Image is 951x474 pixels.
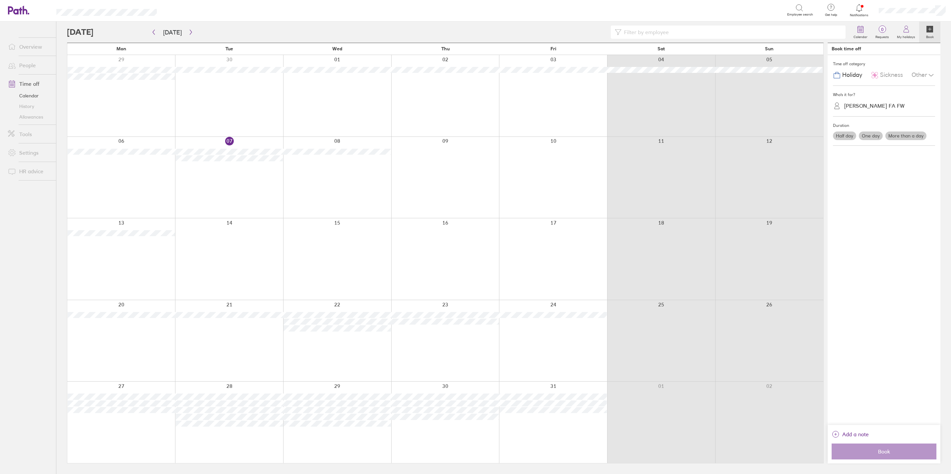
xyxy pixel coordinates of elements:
label: One day [859,132,883,140]
span: Sun [765,46,774,51]
a: People [3,59,56,72]
label: Requests [871,33,893,39]
span: Get help [820,13,842,17]
label: Calendar [850,33,871,39]
a: Settings [3,146,56,159]
span: Sickness [880,72,903,79]
div: Time off category [833,59,935,69]
label: Book [922,33,938,39]
span: Fri [550,46,556,51]
a: Tools [3,128,56,141]
a: HR advice [3,165,56,178]
span: Wed [332,46,342,51]
a: 0Requests [871,22,893,43]
div: Search [175,7,192,13]
label: More than a day [885,132,926,140]
label: Half day [833,132,856,140]
span: Add a note [842,429,869,440]
div: Who's it for? [833,90,935,100]
a: Time off [3,77,56,90]
a: Notifications [849,3,870,17]
a: Book [919,22,940,43]
a: History [3,101,56,112]
span: Tue [225,46,233,51]
span: Sat [658,46,665,51]
a: Calendar [3,90,56,101]
a: My holidays [893,22,919,43]
a: Allowances [3,112,56,122]
a: Overview [3,40,56,53]
button: Add a note [832,429,869,440]
span: Mon [116,46,126,51]
span: Notifications [849,13,870,17]
span: Employee search [787,13,813,17]
input: Filter by employee [621,26,842,38]
div: Duration [833,121,935,131]
span: Holiday [842,72,862,79]
span: Thu [441,46,450,51]
div: Other [912,69,935,81]
div: [PERSON_NAME] FA FW [844,103,905,109]
button: [DATE] [158,27,187,38]
a: Calendar [850,22,871,43]
span: 0 [871,27,893,32]
span: Book [836,448,932,454]
button: Book [832,444,936,459]
div: Book time off [832,46,861,51]
label: My holidays [893,33,919,39]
